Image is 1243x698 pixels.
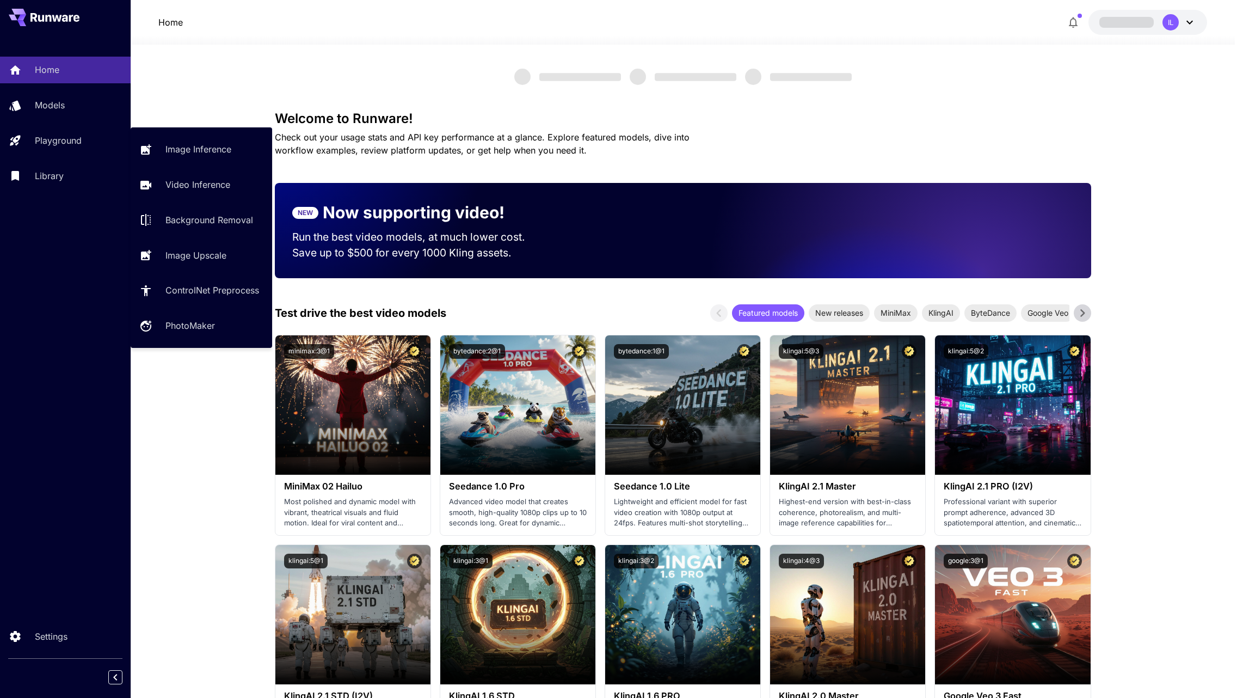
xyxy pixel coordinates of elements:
[165,284,259,297] p: ControlNet Preprocess
[449,481,587,492] h3: Seedance 1.0 Pro
[737,344,752,359] button: Certified Model – Vetted for best performance and includes a commercial license.
[732,307,804,319] span: Featured models
[572,344,587,359] button: Certified Model – Vetted for best performance and includes a commercial license.
[292,245,546,261] p: Save up to $500 for every 1000 Kling assets.
[165,178,230,191] p: Video Inference
[407,344,422,359] button: Certified Model – Vetted for best performance and includes a commercial license.
[902,344,916,359] button: Certified Model – Vetted for best performance and includes a commercial license.
[1067,554,1082,568] button: Certified Model – Vetted for best performance and includes a commercial license.
[131,313,272,339] a: PhotoMaker
[922,307,960,319] span: KlingAI
[614,497,752,529] p: Lightweight and efficient model for fast video creation with 1080p output at 24fps. Features mult...
[449,554,493,568] button: klingai:3@1
[131,136,272,163] a: Image Inference
[407,554,422,568] button: Certified Model – Vetted for best performance and includes a commercial license.
[131,242,272,268] a: Image Upscale
[284,344,334,359] button: minimax:3@1
[440,545,595,684] img: alt
[779,344,823,359] button: klingai:5@3
[323,200,504,225] p: Now supporting video!
[770,545,925,684] img: alt
[572,554,587,568] button: Certified Model – Vetted for best performance and includes a commercial license.
[737,554,752,568] button: Certified Model – Vetted for best performance and includes a commercial license.
[275,111,1091,126] h3: Welcome to Runware!
[131,172,272,198] a: Video Inference
[902,554,916,568] button: Certified Model – Vetted for best performance and includes a commercial license.
[1067,344,1082,359] button: Certified Model – Vetted for best performance and includes a commercial license.
[944,554,988,568] button: google:3@1
[275,335,430,475] img: alt
[158,16,183,29] p: Home
[165,319,215,332] p: PhotoMaker
[275,132,690,156] span: Check out your usage stats and API key performance at a glance. Explore featured models, dive int...
[944,497,1081,529] p: Professional variant with superior prompt adherence, advanced 3D spatiotemporal attention, and ci...
[35,630,67,643] p: Settings
[770,335,925,475] img: alt
[35,99,65,112] p: Models
[284,481,422,492] h3: MiniMax 02 Hailuo
[275,305,446,321] p: Test drive the best video models
[131,207,272,234] a: Background Removal
[35,63,59,76] p: Home
[605,335,760,475] img: alt
[605,545,760,684] img: alt
[779,481,916,492] h3: KlingAI 2.1 Master
[35,134,82,147] p: Playground
[944,344,988,359] button: klingai:5@2
[131,277,272,304] a: ControlNet Preprocess
[779,554,824,568] button: klingai:4@3
[944,481,1081,492] h3: KlingAI 2.1 PRO (I2V)
[1162,14,1179,30] div: IL
[292,229,546,245] p: Run the best video models, at much lower cost.
[298,208,313,218] p: NEW
[614,554,659,568] button: klingai:3@2
[116,668,131,687] div: Collapse sidebar
[964,307,1017,319] span: ByteDance
[275,545,430,684] img: alt
[809,307,870,319] span: New releases
[440,335,595,475] img: alt
[158,16,183,29] nav: breadcrumb
[108,670,122,684] button: Collapse sidebar
[284,497,422,529] p: Most polished and dynamic model with vibrant, theatrical visuals and fluid motion. Ideal for vira...
[874,307,918,319] span: MiniMax
[935,335,1090,475] img: alt
[35,169,64,182] p: Library
[779,497,916,529] p: Highest-end version with best-in-class coherence, photorealism, and multi-image reference capabil...
[614,344,669,359] button: bytedance:1@1
[165,143,231,156] p: Image Inference
[449,344,505,359] button: bytedance:2@1
[165,213,253,226] p: Background Removal
[614,481,752,492] h3: Seedance 1.0 Lite
[165,249,226,262] p: Image Upscale
[1021,307,1075,319] span: Google Veo
[449,497,587,529] p: Advanced video model that creates smooth, high-quality 1080p clips up to 10 seconds long. Great f...
[284,554,328,568] button: klingai:5@1
[935,545,1090,684] img: alt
